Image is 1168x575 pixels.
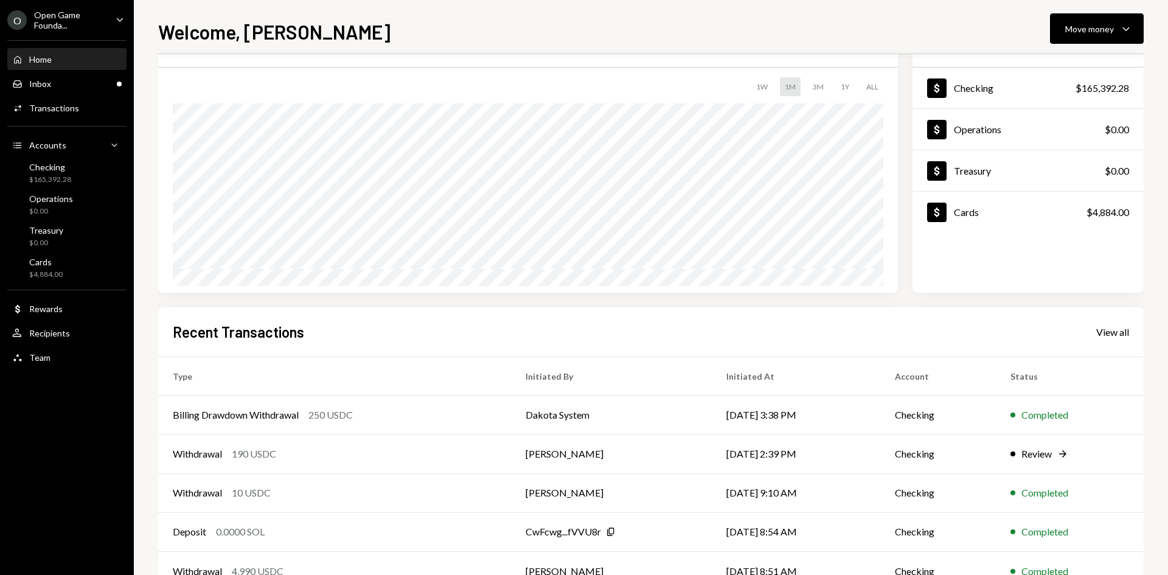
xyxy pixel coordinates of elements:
td: [PERSON_NAME] [511,473,712,512]
a: Transactions [7,97,127,119]
a: Rewards [7,298,127,319]
a: Treasury$0.00 [7,221,127,251]
div: Completed [1021,408,1068,422]
div: Move money [1065,23,1114,35]
a: Checking$165,392.28 [912,68,1144,108]
td: Checking [880,512,996,551]
a: Cards$4,884.00 [7,253,127,282]
a: Recipients [7,322,127,344]
div: O [7,10,27,30]
div: Open Game Founda... [34,10,106,30]
td: [DATE] 9:10 AM [712,473,880,512]
div: Completed [1021,524,1068,539]
td: Checking [880,396,996,434]
div: $0.00 [1105,164,1129,178]
div: $165,392.28 [29,175,71,185]
a: View all [1096,325,1129,338]
div: Checking [954,82,993,94]
div: Treasury [954,165,991,176]
div: $0.00 [1105,122,1129,137]
td: Checking [880,434,996,473]
th: Type [158,357,511,396]
h2: Recent Transactions [173,322,304,342]
div: 190 USDC [232,447,276,461]
div: Deposit [173,524,206,539]
div: Cards [29,257,63,267]
div: View all [1096,326,1129,338]
div: Home [29,54,52,64]
div: ALL [861,77,883,96]
div: 1M [780,77,801,96]
th: Account [880,357,996,396]
div: Treasury [29,225,63,235]
button: Move money [1050,13,1144,44]
div: 250 USDC [308,408,353,422]
div: 1Y [836,77,854,96]
div: Completed [1021,486,1068,500]
div: Inbox [29,78,51,89]
div: 0.0000 SOL [216,524,265,539]
a: Operations$0.00 [7,190,127,219]
div: $0.00 [29,238,63,248]
div: Billing Drawdown Withdrawal [173,408,299,422]
a: Inbox [7,72,127,94]
td: Checking [880,473,996,512]
td: [DATE] 8:54 AM [712,512,880,551]
td: [PERSON_NAME] [511,434,712,473]
div: $4,884.00 [29,270,63,280]
div: Rewards [29,304,63,314]
a: Checking$165,392.28 [7,158,127,187]
div: Withdrawal [173,447,222,461]
div: Transactions [29,103,79,113]
div: $4,884.00 [1086,205,1129,220]
div: Withdrawal [173,486,222,500]
div: Recipients [29,328,70,338]
a: Team [7,346,127,368]
a: Accounts [7,134,127,156]
div: 1W [751,77,773,96]
div: Review [1021,447,1052,461]
div: 3M [808,77,829,96]
td: [DATE] 3:38 PM [712,396,880,434]
div: $165,392.28 [1076,81,1129,96]
a: Home [7,48,127,70]
div: $0.00 [29,206,73,217]
td: Dakota System [511,396,712,434]
div: CwFcwg...fVVU8r [526,524,601,539]
div: Accounts [29,140,66,150]
h1: Welcome, [PERSON_NAME] [158,19,391,44]
a: Operations$0.00 [912,109,1144,150]
div: Cards [954,206,979,218]
th: Initiated By [511,357,712,396]
a: Cards$4,884.00 [912,192,1144,232]
div: Operations [954,124,1001,135]
th: Initiated At [712,357,880,396]
div: Checking [29,162,71,172]
div: Operations [29,193,73,204]
td: [DATE] 2:39 PM [712,434,880,473]
div: Team [29,352,50,363]
div: 10 USDC [232,486,271,500]
th: Status [996,357,1144,396]
a: Treasury$0.00 [912,150,1144,191]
